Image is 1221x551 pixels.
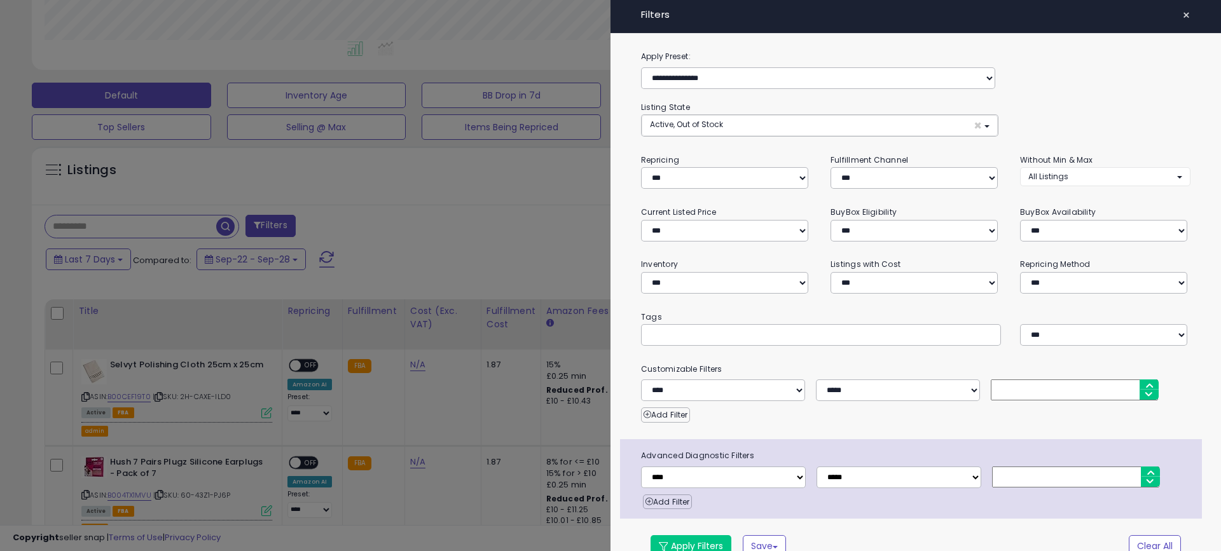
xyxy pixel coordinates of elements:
[1182,6,1190,24] span: ×
[631,362,1200,376] small: Customizable Filters
[831,259,900,269] small: Listings with Cost
[1020,167,1190,186] button: All Listings
[831,207,897,217] small: BuyBox Eligibility
[650,119,723,130] span: Active, Out of Stock
[974,119,982,132] span: ×
[1020,154,1093,165] small: Without Min & Max
[831,154,908,165] small: Fulfillment Channel
[641,259,678,269] small: Inventory
[643,494,692,510] button: Add Filter
[642,115,998,136] button: Active, Out of Stock ×
[1177,6,1196,24] button: ×
[641,154,679,165] small: Repricing
[631,50,1200,64] label: Apply Preset:
[641,102,690,112] small: Listing State
[641,10,1190,20] h4: Filters
[1020,207,1096,217] small: BuyBox Availability
[641,407,690,423] button: Add Filter
[631,310,1200,324] small: Tags
[641,207,716,217] small: Current Listed Price
[1020,259,1091,269] small: Repricing Method
[1028,171,1068,182] span: All Listings
[631,449,1202,463] span: Advanced Diagnostic Filters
